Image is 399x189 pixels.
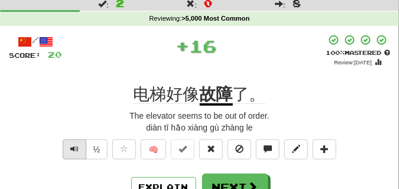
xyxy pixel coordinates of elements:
small: Review: [DATE] [335,59,372,66]
u: 故障 [200,85,233,106]
span: 了。 [233,85,266,104]
button: Play sentence audio (ctl+space) [63,139,86,159]
div: Mastered [326,48,390,57]
div: diàn tī hǎo xiàng gù zhàng le [9,122,390,133]
button: Add to collection (alt+a) [313,139,336,159]
div: Text-to-speech controls [60,139,108,165]
button: ½ [86,139,108,159]
div: / [9,34,62,49]
button: Discuss sentence (alt+u) [256,139,280,159]
span: 16 [190,36,217,56]
button: 🧠 [141,139,166,159]
button: Set this sentence to 100% Mastered (alt+m) [171,139,194,159]
strong: >5,000 Most Common [181,15,249,22]
button: Reset to 0% Mastered (alt+r) [199,139,223,159]
span: 100 % [326,49,345,56]
span: 20 [48,50,62,60]
span: Score: [9,51,41,59]
button: Favorite sentence (alt+f) [112,139,136,159]
span: + [176,34,190,58]
div: The elevator seems to be out of order. [9,110,390,122]
button: Edit sentence (alt+d) [284,139,308,159]
span: 电梯好像 [134,85,200,104]
button: Ignore sentence (alt+i) [228,139,251,159]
